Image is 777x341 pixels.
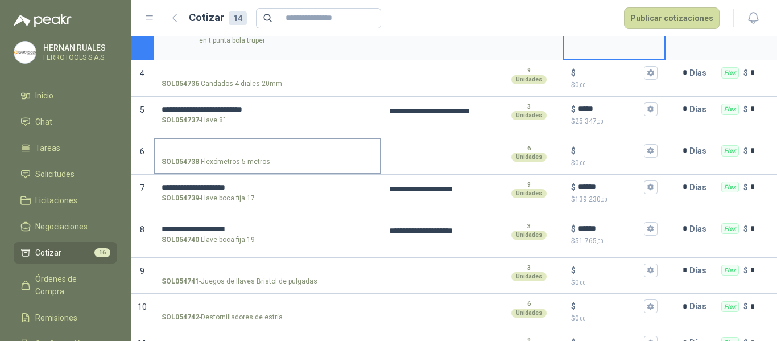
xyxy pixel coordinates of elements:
p: Días [689,295,711,318]
strong: SOL054740 [162,235,199,245]
a: Negociaciones [14,216,117,237]
p: $ [743,145,748,157]
button: $$0,00 [644,299,658,313]
p: $ [743,300,748,313]
span: 51.765 [575,237,604,245]
p: - Llave boca fija 17 [162,193,255,204]
img: Company Logo [14,42,36,63]
input: $$139.230,00 [578,183,642,191]
span: ,00 [579,82,586,88]
div: 14 [229,11,247,25]
p: $ [571,158,658,169]
p: - Juegos de llaves Bristol de pulgadas [162,276,317,287]
button: Publicar cotizaciones [624,7,720,29]
span: 4 [140,69,144,78]
span: 0 [575,314,586,322]
div: Unidades [511,272,547,281]
p: $ [571,313,658,324]
p: $ [571,236,658,246]
p: $ [571,277,658,288]
p: $ [743,223,748,235]
span: Cotizar [35,246,61,259]
p: - Flexómetros 5 metros [162,157,270,167]
img: Logo peakr [14,14,72,27]
p: 6 [527,144,531,153]
p: Días [689,217,711,240]
p: $ [571,300,576,313]
input: $$0,00 [578,68,642,77]
p: Días [689,259,711,282]
span: 0 [575,159,586,167]
a: Inicio [14,85,117,106]
span: 10 [138,302,147,311]
span: Remisiones [35,311,77,324]
div: Flex [721,145,739,157]
span: 0 [575,81,586,89]
input: $$25.347,00 [578,105,642,113]
p: $ [743,264,748,277]
p: - Llave boca fija 19 [162,235,255,245]
p: Días [689,176,711,199]
p: 9 [527,66,531,75]
p: $ [571,103,576,116]
div: Flex [721,182,739,193]
span: ,00 [597,118,604,125]
button: $$51.765,00 [644,222,658,236]
button: $$139.230,00 [644,180,658,194]
button: $$0,00 [644,144,658,158]
div: Unidades [511,309,547,318]
p: $ [571,80,658,91]
p: $ [571,223,576,235]
div: Unidades [511,75,547,84]
input: $$51.765,00 [578,224,642,233]
p: 6 [527,299,531,309]
input: $$0,00 [578,266,642,274]
strong: SOL054737 [162,115,199,126]
input: SOL054740-Llave boca fija 19 [162,225,373,233]
strong: SOL054738 [162,157,199,167]
span: Licitaciones [35,194,77,207]
p: $ [571,145,576,157]
p: $ [571,264,576,277]
a: Chat [14,111,117,133]
span: 5 [140,105,144,114]
div: Unidades [511,153,547,162]
p: $ [571,194,658,205]
span: ,00 [579,315,586,322]
p: - Destornilladores de estría [162,312,283,323]
p: - Llave 8" [162,115,225,126]
a: Órdenes de Compra [14,268,117,302]
span: Chat [35,116,52,128]
input: $$0,00 [578,302,642,311]
p: $ [571,67,576,79]
button: $$25.347,00 [644,102,658,116]
span: 9 [140,266,144,276]
p: $ [743,181,748,194]
p: $ [743,67,748,79]
span: 139.230 [575,195,607,203]
strong: SOL054741 [162,276,199,287]
input: SOL054739-Llave boca fija 17 [162,183,373,192]
span: 25.347 [575,117,604,125]
input: SOL054736-Candados 4 diales 20mm [162,69,373,77]
span: Tareas [35,142,60,154]
p: 3 [527,264,531,273]
div: Unidades [511,111,547,120]
span: 6 [140,147,144,156]
p: $ [571,181,576,194]
input: SOL054738-Flexómetros 5 metros [162,147,373,155]
span: ,00 [597,238,604,244]
div: Flex [721,301,739,313]
a: Remisiones [14,307,117,328]
input: $$0,00 [578,146,642,155]
p: 3 [527,222,531,231]
span: Inicio [35,89,53,102]
button: $$0,00 [644,264,658,277]
input: SOL054741-Juegos de llaves Bristol de pulgadas [162,266,373,275]
strong: SOL054739 [162,193,199,204]
input: SOL054742-Destornilladores de estría [162,302,373,311]
a: Solicitudes [14,163,117,185]
p: Días [689,139,711,162]
span: 7 [140,183,144,192]
span: ,00 [579,280,586,286]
